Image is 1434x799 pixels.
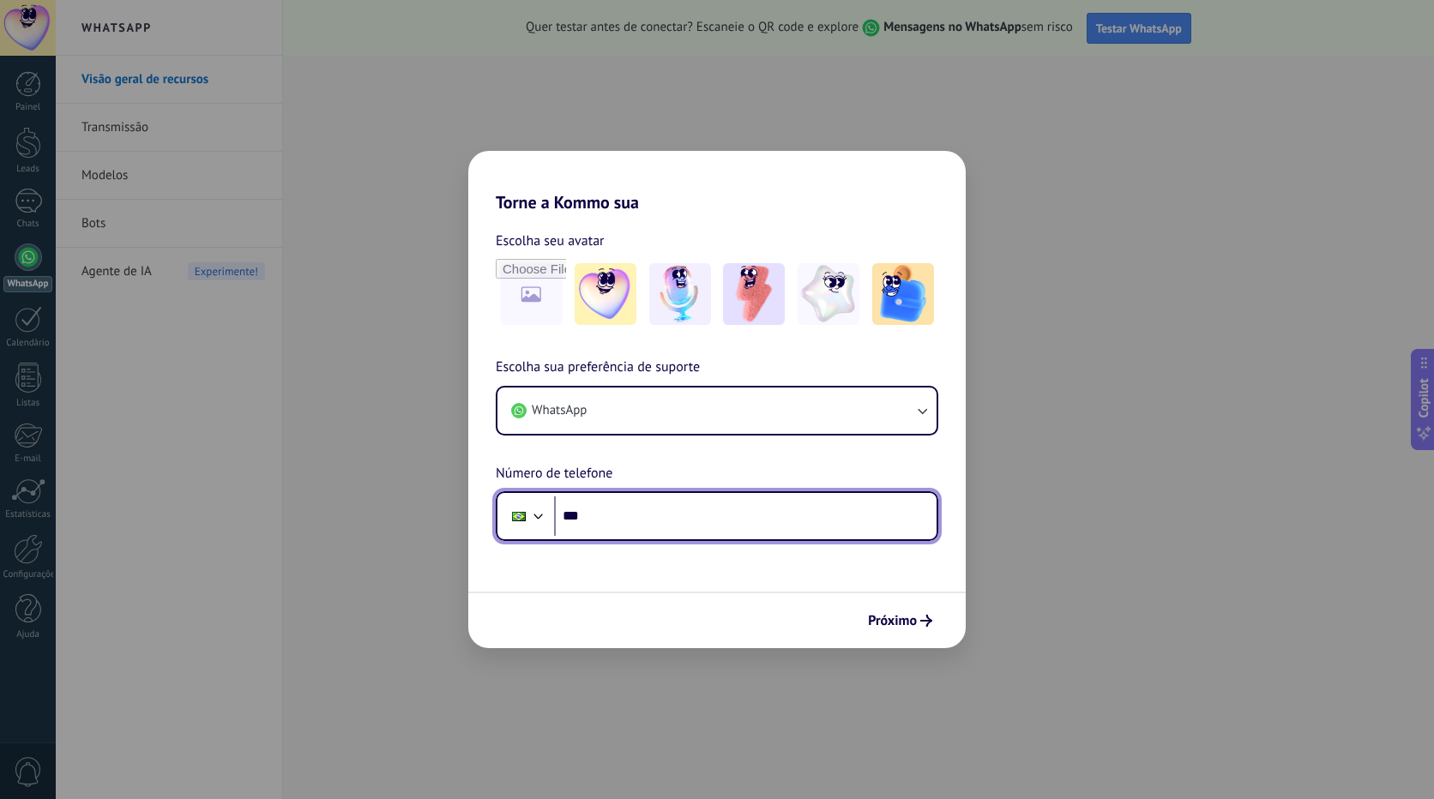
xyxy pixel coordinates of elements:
[798,263,859,325] img: -4.jpeg
[496,230,605,252] span: Escolha seu avatar
[532,402,587,419] span: WhatsApp
[575,263,636,325] img: -1.jpeg
[468,151,966,213] h2: Torne a Kommo sua
[503,498,535,534] div: Brazil: + 55
[868,615,917,627] span: Próximo
[872,263,934,325] img: -5.jpeg
[649,263,711,325] img: -2.jpeg
[496,463,612,485] span: Número de telefone
[860,606,940,635] button: Próximo
[497,387,937,434] button: WhatsApp
[496,357,700,379] span: Escolha sua preferência de suporte
[723,263,785,325] img: -3.jpeg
